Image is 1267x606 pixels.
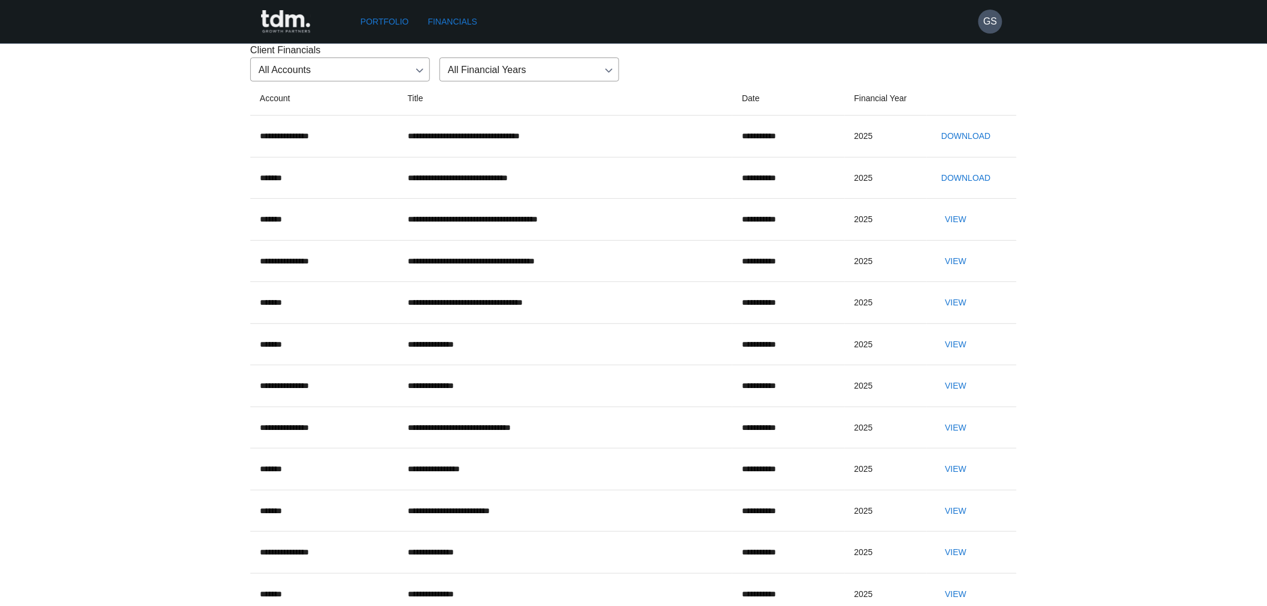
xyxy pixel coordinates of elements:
[936,583,975,605] button: View
[936,250,975,272] button: View
[845,240,927,282] td: 2025
[845,157,927,199] td: 2025
[845,490,927,532] td: 2025
[936,541,975,563] button: View
[845,81,927,116] th: Financial Year
[356,11,414,33] a: Portfolio
[936,125,995,147] button: Download
[845,116,927,157] td: 2025
[845,449,927,490] td: 2025
[250,43,1017,57] p: Client Financials
[936,334,975,356] button: View
[423,11,482,33] a: Financials
[936,292,975,314] button: View
[845,407,927,449] td: 2025
[936,417,975,439] button: View
[439,57,619,81] div: All Financial Years
[936,500,975,522] button: View
[936,167,995,189] button: Download
[936,208,975,231] button: View
[978,10,1002,34] button: GS
[845,323,927,365] td: 2025
[732,81,844,116] th: Date
[845,199,927,241] td: 2025
[250,57,430,81] div: All Accounts
[398,81,733,116] th: Title
[845,282,927,324] td: 2025
[936,458,975,480] button: View
[936,375,975,397] button: View
[845,365,927,407] td: 2025
[983,14,997,29] h6: GS
[250,81,398,116] th: Account
[845,532,927,574] td: 2025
